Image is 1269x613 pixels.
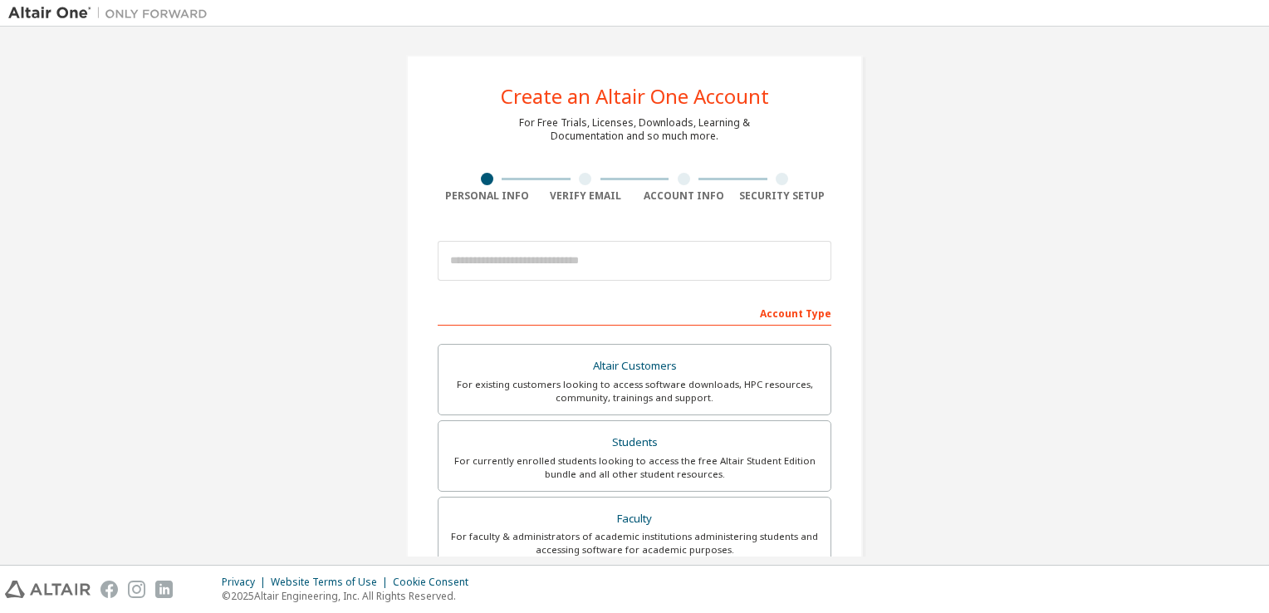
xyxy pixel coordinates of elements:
div: Students [448,431,821,454]
div: Verify Email [537,189,635,203]
img: linkedin.svg [155,581,173,598]
div: Account Type [438,299,831,326]
img: facebook.svg [100,581,118,598]
div: Faculty [448,508,821,531]
img: altair_logo.svg [5,581,91,598]
img: Altair One [8,5,216,22]
div: Security Setup [733,189,832,203]
div: Create an Altair One Account [501,86,769,106]
div: Website Terms of Use [271,576,393,589]
div: For existing customers looking to access software downloads, HPC resources, community, trainings ... [448,378,821,405]
div: Cookie Consent [393,576,478,589]
div: For faculty & administrators of academic institutions administering students and accessing softwa... [448,530,821,557]
div: For Free Trials, Licenses, Downloads, Learning & Documentation and so much more. [519,116,750,143]
p: © 2025 Altair Engineering, Inc. All Rights Reserved. [222,589,478,603]
div: Personal Info [438,189,537,203]
div: For currently enrolled students looking to access the free Altair Student Edition bundle and all ... [448,454,821,481]
div: Privacy [222,576,271,589]
img: instagram.svg [128,581,145,598]
div: Account Info [634,189,733,203]
div: Altair Customers [448,355,821,378]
